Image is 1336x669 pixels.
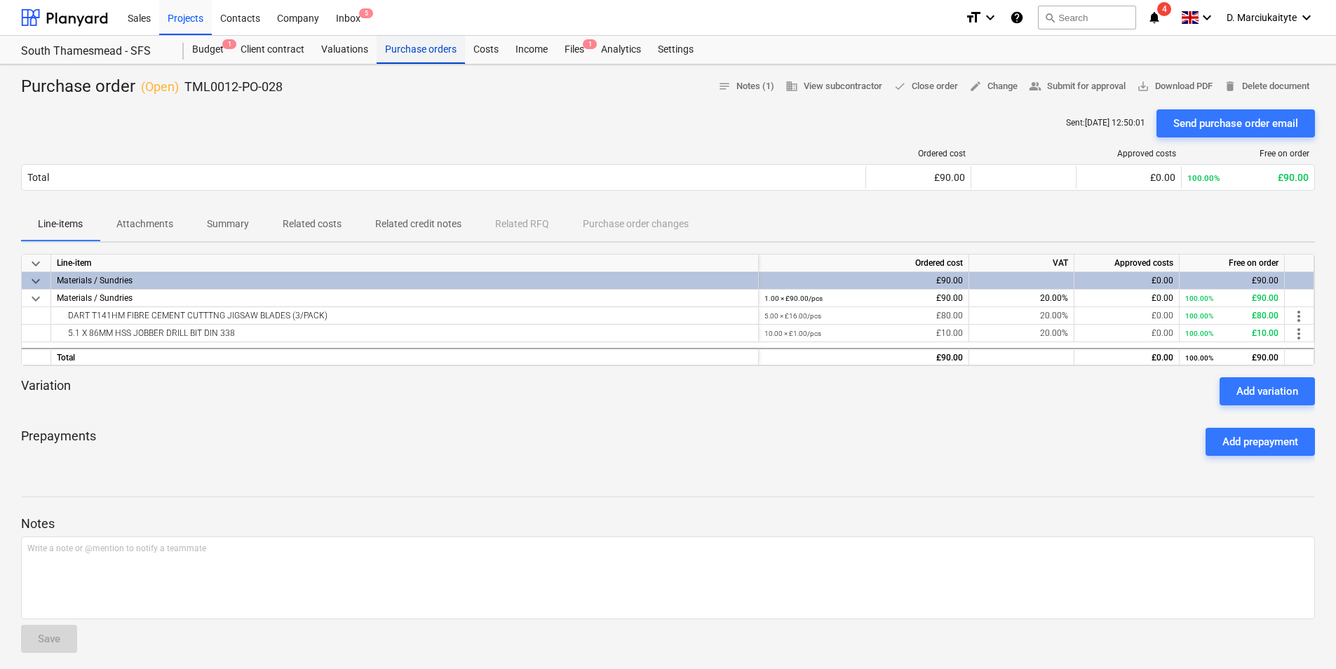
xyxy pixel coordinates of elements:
[785,79,882,95] span: View subcontractor
[969,79,1018,95] span: Change
[1224,79,1309,95] span: Delete document
[1156,109,1315,137] button: Send purchase order email
[1227,12,1297,23] span: D. Marciukaityte
[313,36,377,64] div: Valuations
[57,307,753,324] div: DART T141HM FIBRE CEMENT CUTTTNG JIGSAW BLADES (3/PACK)
[1080,307,1173,325] div: £0.00
[377,36,465,64] a: Purchase orders
[969,307,1074,325] div: 20.00%
[1199,9,1215,26] i: keyboard_arrow_down
[184,36,232,64] a: Budget1
[232,36,313,64] a: Client contract
[764,312,821,320] small: 5.00 × £16.00 / pcs
[1298,9,1315,26] i: keyboard_arrow_down
[507,36,556,64] a: Income
[1185,354,1213,362] small: 100.00%
[872,172,965,183] div: £90.00
[57,325,753,342] div: 5.1 X 86MM HSS JOBBER DRILL BIT DIN 338
[1206,428,1315,456] button: Add prepayment
[21,428,96,456] p: Prepayments
[1185,312,1213,320] small: 100.00%
[1080,325,1173,342] div: £0.00
[764,290,963,307] div: £90.00
[27,255,44,272] span: keyboard_arrow_down
[283,217,342,231] p: Related costs
[764,272,963,290] div: £90.00
[359,8,373,18] span: 5
[893,80,906,93] span: done
[21,76,283,98] div: Purchase order
[1137,79,1213,95] span: Download PDF
[1080,290,1173,307] div: £0.00
[1290,325,1307,342] span: more_vert
[888,76,964,97] button: Close order
[1180,255,1285,272] div: Free on order
[184,79,283,95] p: TML0012-PO-028
[1224,80,1236,93] span: delete
[207,217,249,231] p: Summary
[1185,295,1213,302] small: 100.00%
[1185,325,1278,342] div: £10.00
[38,217,83,231] p: Line-items
[872,149,966,158] div: Ordered cost
[718,80,731,93] span: notes
[556,36,593,64] a: Files1
[1185,307,1278,325] div: £80.00
[465,36,507,64] div: Costs
[21,515,1315,532] p: Notes
[57,293,133,303] span: Materials / Sundries
[759,255,969,272] div: Ordered cost
[57,272,753,289] div: Materials / Sundries
[1010,9,1024,26] i: Knowledge base
[764,325,963,342] div: £10.00
[1038,6,1136,29] button: Search
[1185,330,1213,337] small: 100.00%
[764,349,963,367] div: £90.00
[27,273,44,290] span: keyboard_arrow_down
[593,36,649,64] a: Analytics
[1187,172,1309,183] div: £90.00
[1066,117,1145,129] p: Sent : [DATE] 12:50:01
[375,217,461,231] p: Related credit notes
[51,348,759,365] div: Total
[141,79,179,95] p: ( Open )
[1044,12,1055,23] span: search
[1187,173,1220,183] small: 100.00%
[1185,349,1278,367] div: £90.00
[583,39,597,49] span: 1
[27,172,49,183] div: Total
[1185,290,1278,307] div: £90.00
[184,36,232,64] div: Budget
[1074,255,1180,272] div: Approved costs
[785,80,798,93] span: business
[21,377,71,405] p: Variation
[27,290,44,307] span: keyboard_arrow_down
[1290,308,1307,325] span: more_vert
[556,36,593,64] div: Files
[764,307,963,325] div: £80.00
[1131,76,1218,97] button: Download PDF
[982,9,999,26] i: keyboard_arrow_down
[964,76,1023,97] button: Change
[1082,149,1176,158] div: Approved costs
[1222,433,1298,451] div: Add prepayment
[649,36,702,64] a: Settings
[1082,172,1175,183] div: £0.00
[1023,76,1131,97] button: Submit for approval
[969,290,1074,307] div: 20.00%
[713,76,780,97] button: Notes (1)
[1080,349,1173,367] div: £0.00
[1185,272,1278,290] div: £90.00
[21,44,167,59] div: South Thamesmead - SFS
[764,330,821,337] small: 10.00 × £1.00 / pcs
[1173,114,1298,133] div: Send purchase order email
[1236,382,1298,400] div: Add variation
[1029,79,1126,95] span: Submit for approval
[116,217,173,231] p: Attachments
[1157,2,1171,16] span: 4
[1029,80,1041,93] span: people_alt
[969,325,1074,342] div: 20.00%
